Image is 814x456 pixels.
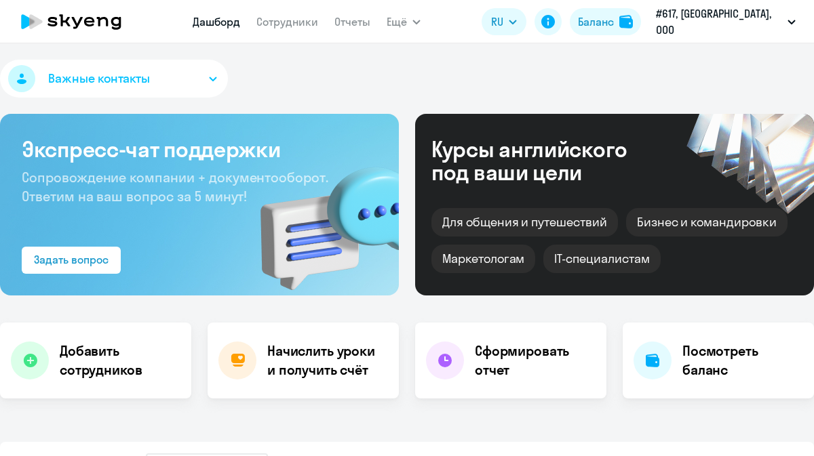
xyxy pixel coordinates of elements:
span: Сопровождение компании + документооборот. Ответим на ваш вопрос за 5 минут! [22,169,328,205]
p: #617, [GEOGRAPHIC_DATA], ООО [656,5,782,38]
button: #617, [GEOGRAPHIC_DATA], ООО [649,5,802,38]
img: bg-img [241,143,399,295]
div: Бизнес и командировки [626,208,788,236]
button: RU [482,8,526,35]
img: balance [619,15,633,28]
div: Маркетологам [431,245,535,273]
h3: Экспресс-чат поддержки [22,136,377,163]
div: Для общения и путешествий [431,208,618,236]
a: Сотрудники [256,15,318,28]
button: Балансbalance [570,8,641,35]
button: Задать вопрос [22,247,121,274]
div: IT-специалистам [543,245,660,273]
div: Курсы английского под ваши цели [431,138,663,184]
span: Ещё [387,14,407,30]
a: Дашборд [193,15,240,28]
h4: Посмотреть баланс [682,341,803,379]
div: Баланс [578,14,614,30]
h4: Сформировать отчет [475,341,596,379]
span: RU [491,14,503,30]
a: Отчеты [334,15,370,28]
span: Важные контакты [48,70,150,87]
h4: Начислить уроки и получить счёт [267,341,385,379]
div: Задать вопрос [34,251,109,268]
h4: Добавить сотрудников [60,341,180,379]
button: Ещё [387,8,421,35]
